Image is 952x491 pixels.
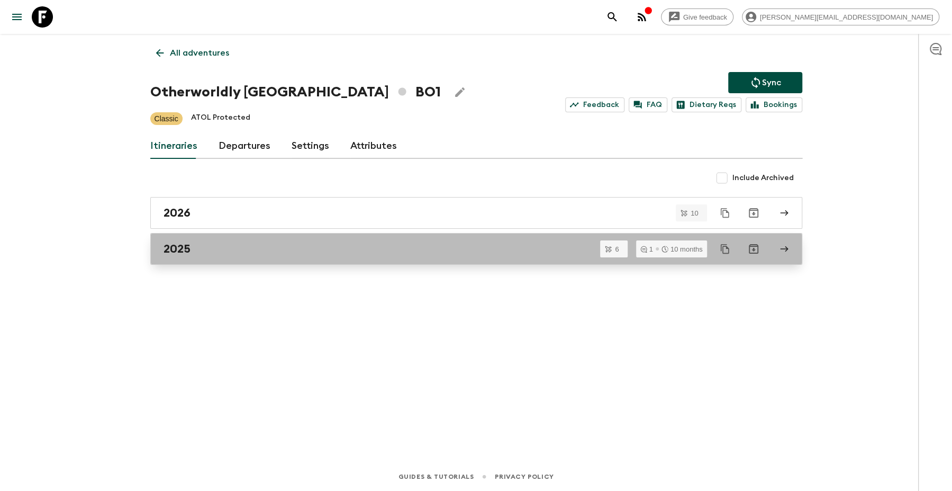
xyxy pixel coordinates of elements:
button: Duplicate [715,203,735,222]
span: 10 [684,210,704,217]
h2: 2025 [164,242,191,256]
p: ATOL Protected [191,112,250,125]
p: Sync [762,76,781,89]
a: Bookings [746,97,802,112]
span: Include Archived [732,173,794,183]
a: Guides & Tutorials [398,471,474,483]
a: Settings [292,133,329,159]
a: 2025 [150,233,802,265]
button: menu [6,6,28,28]
a: Feedback [565,97,624,112]
button: Edit Adventure Title [449,82,470,103]
button: Sync adventure departures to the booking engine [728,72,802,93]
a: Itineraries [150,133,197,159]
a: Dietary Reqs [672,97,741,112]
p: All adventures [170,47,229,59]
span: 6 [609,246,625,253]
a: Attributes [350,133,397,159]
a: 2026 [150,197,802,229]
a: All adventures [150,42,235,64]
button: Archive [743,238,764,260]
h2: 2026 [164,206,191,220]
h1: Otherworldly [GEOGRAPHIC_DATA] BO1 [150,82,441,103]
button: Duplicate [715,239,735,258]
p: Classic [155,113,178,124]
span: [PERSON_NAME][EMAIL_ADDRESS][DOMAIN_NAME] [754,13,939,21]
a: Departures [219,133,270,159]
a: Privacy Policy [495,471,554,483]
button: Archive [743,202,764,224]
button: search adventures [602,6,623,28]
span: Give feedback [677,13,733,21]
div: 1 [640,246,653,253]
a: FAQ [629,97,667,112]
a: Give feedback [661,8,733,25]
div: [PERSON_NAME][EMAIL_ADDRESS][DOMAIN_NAME] [742,8,939,25]
div: 10 months [661,246,703,253]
